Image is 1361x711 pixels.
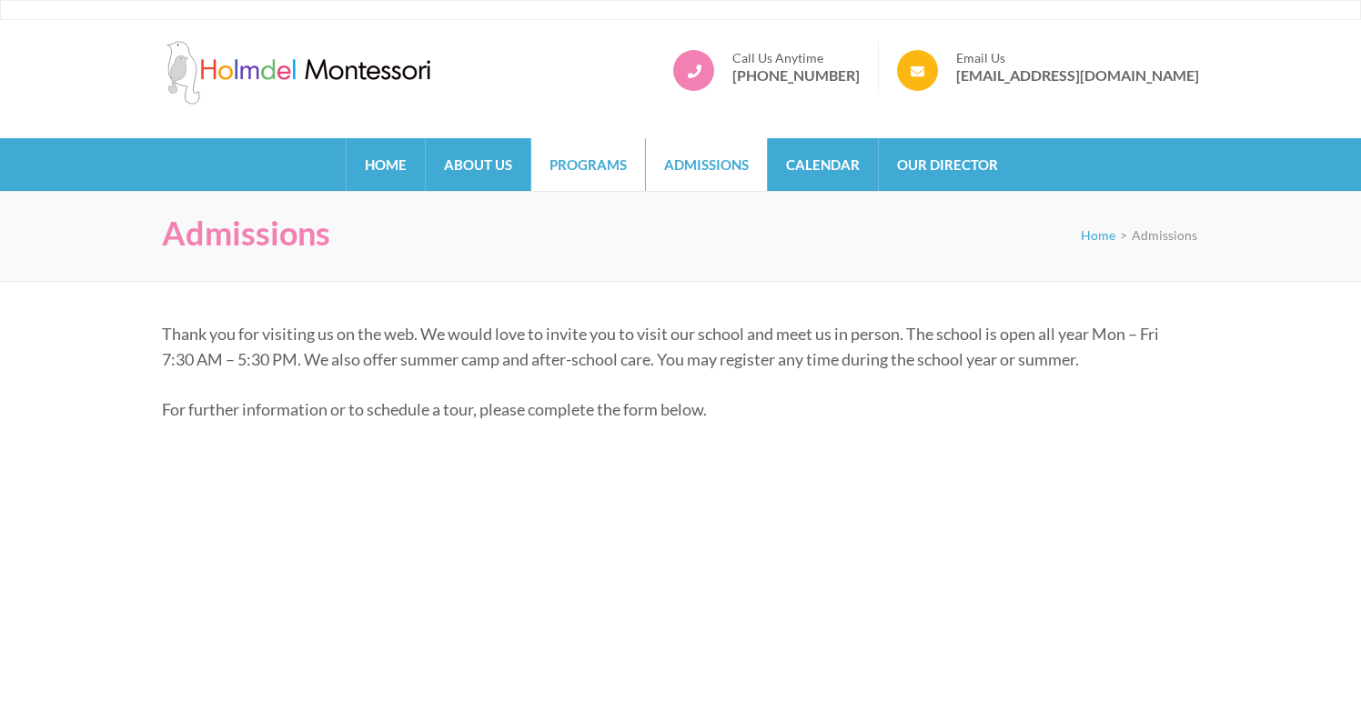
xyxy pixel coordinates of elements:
h1: Admissions [162,214,330,253]
a: Our Director [879,138,1016,191]
img: Holmdel Montessori School [162,41,435,105]
p: For further information or to schedule a tour, please complete the form below. [162,396,1185,422]
a: [EMAIL_ADDRESS][DOMAIN_NAME] [956,66,1199,85]
p: Thank you for visiting us on the web. We would love to invite you to visit our school and meet us... [162,321,1185,372]
a: Home [347,138,425,191]
span: > [1120,227,1127,243]
a: About Us [426,138,530,191]
a: Calendar [768,138,878,191]
a: Home [1081,227,1115,243]
a: Programs [531,138,645,191]
span: Email Us [956,50,1199,66]
a: [PHONE_NUMBER] [732,66,860,85]
span: Call Us Anytime [732,50,860,66]
a: Admissions [646,138,767,191]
